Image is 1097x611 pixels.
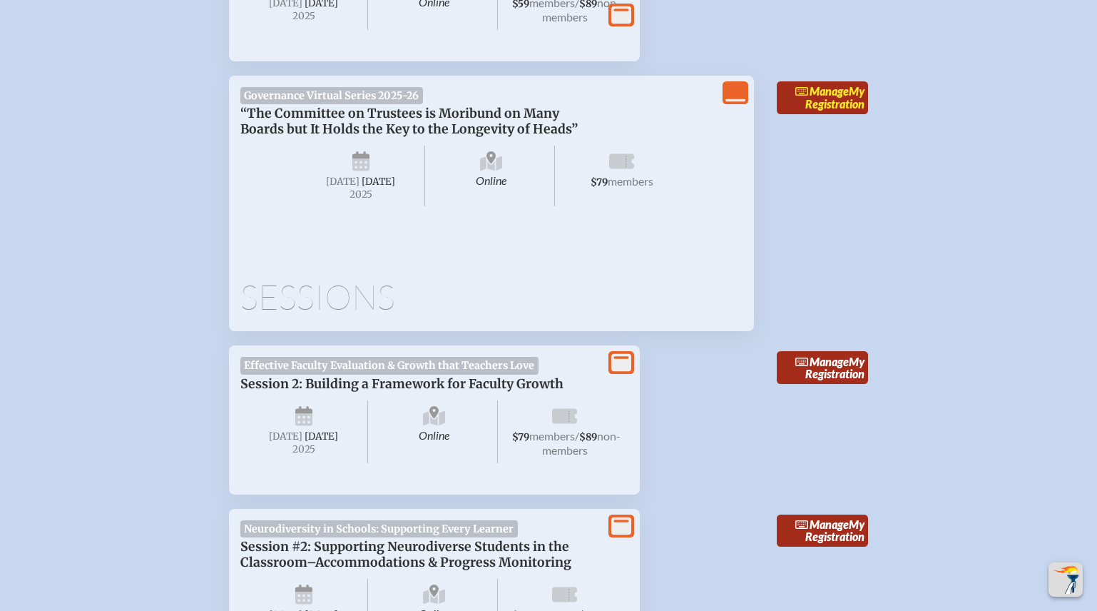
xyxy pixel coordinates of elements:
[252,444,356,455] span: 2025
[777,81,868,114] a: ManageMy Registration
[795,355,849,368] span: Manage
[579,431,597,443] span: $89
[252,11,356,21] span: 2025
[795,84,849,98] span: Manage
[240,520,518,537] span: Neurodiversity in Schools: Supporting Every Learner
[591,176,608,188] span: $79
[777,351,868,384] a: ManageMy Registration
[362,176,395,188] span: [DATE]
[371,400,499,463] span: Online
[240,106,600,137] p: “The Committee on Trustees is Moribund on Many Boards but It Holds the Key to the Longevity of He...
[529,429,575,443] span: members
[240,87,423,104] span: Governance Virtual Series 2025-26
[309,189,413,200] span: 2025
[1048,562,1083,597] button: Scroll Top
[428,146,556,206] span: Online
[542,429,621,457] span: non-members
[1051,565,1080,594] img: To the top
[326,176,359,188] span: [DATE]
[240,357,539,374] span: Effective Faculty Evaluation & Growth that Teachers Love
[777,515,868,547] a: ManageMy Registration
[240,376,600,392] p: Session 2: Building a Framework for Faculty Growth
[269,430,302,443] span: [DATE]
[240,539,600,570] p: Session #2: Supporting Neurodiverse Students in the Classroom–Accommodations & Progress Monitoring
[305,430,338,443] span: [DATE]
[512,431,529,443] span: $79
[240,280,743,314] h1: Sessions
[795,517,849,531] span: Manage
[608,174,653,188] span: members
[575,429,579,443] span: /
